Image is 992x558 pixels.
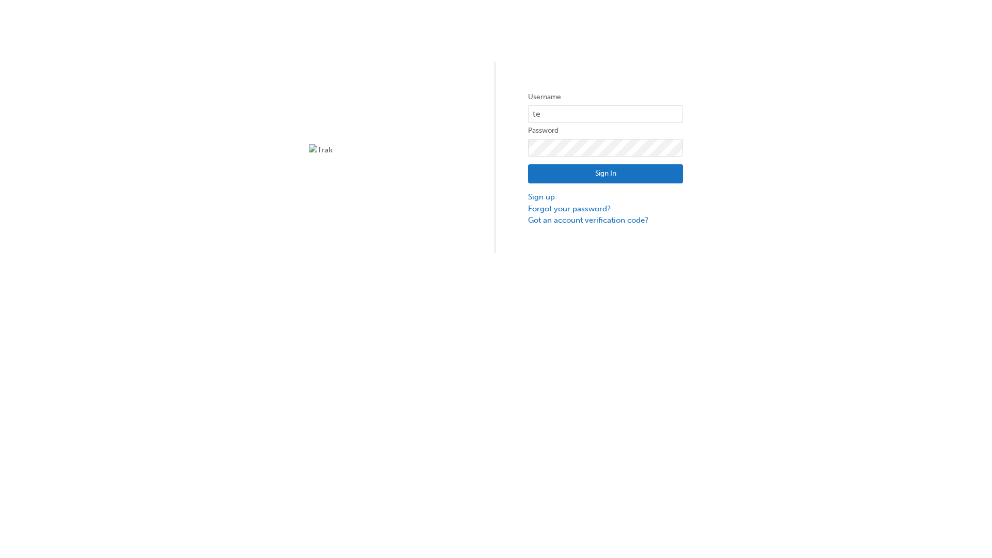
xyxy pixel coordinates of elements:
[528,125,683,137] label: Password
[528,191,683,203] a: Sign up
[528,164,683,184] button: Sign In
[528,203,683,215] a: Forgot your password?
[528,105,683,123] input: Username
[528,214,683,226] a: Got an account verification code?
[309,144,464,156] img: Trak
[528,91,683,103] label: Username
